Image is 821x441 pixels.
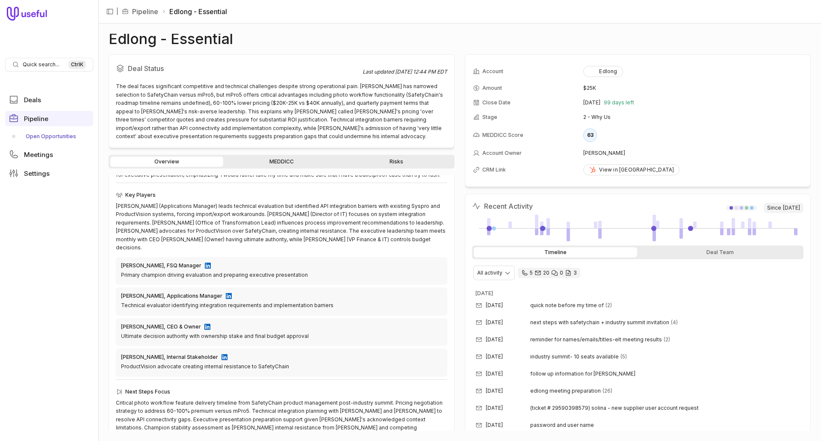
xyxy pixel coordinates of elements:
[5,130,93,143] a: Open Opportunities
[530,405,699,411] span: (ticket # 29590398579) solina - new supplier user account request
[583,110,803,124] td: 2 - Why Us
[583,164,679,175] a: View in [GEOGRAPHIC_DATA]
[605,302,612,309] span: 2 emails in thread
[472,201,533,211] h2: Recent Activity
[116,387,447,397] div: Next Steps Focus
[482,99,511,106] span: Close Date
[530,319,669,326] span: next steps with safetychain + industry summit invitation
[121,323,201,330] div: [PERSON_NAME], CEO & Owner
[482,85,502,92] span: Amount
[68,60,86,69] kbd: Ctrl K
[221,354,227,360] img: LinkedIn
[23,61,59,68] span: Quick search...
[5,147,93,162] a: Meetings
[116,82,447,141] div: The deal faces significant competitive and technical challenges despite strong operational pain. ...
[530,302,604,309] span: quick note before my time of
[475,290,493,296] time: [DATE]
[116,399,447,441] div: Critical photo workflow feature delivery timeline from SafetyChain product management post-indust...
[121,262,201,269] div: [PERSON_NAME], FSQ Manager
[103,5,116,18] button: Collapse sidebar
[764,203,803,213] span: Since
[783,204,800,211] time: [DATE]
[604,99,634,106] span: 99 days left
[639,247,802,257] div: Deal Team
[482,166,506,173] span: CRM Link
[583,146,803,160] td: [PERSON_NAME]
[474,247,637,257] div: Timeline
[518,268,580,278] div: 5 calls and 20 email threads
[363,68,447,75] div: Last updated
[583,128,597,142] div: 63
[121,301,442,310] div: Technical evaluator identifying integration requirements and implementation barriers
[116,6,118,17] span: |
[530,370,635,377] span: follow up information for [PERSON_NAME]
[116,190,447,200] div: Key Players
[395,68,447,75] time: [DATE] 12:44 PM EDT
[583,81,803,95] td: $25K
[589,166,674,173] div: View in [GEOGRAPHIC_DATA]
[620,353,627,360] span: 5 emails in thread
[24,115,48,122] span: Pipeline
[5,166,93,181] a: Settings
[109,34,233,44] h1: Edlong - Essential
[24,97,41,103] span: Deals
[664,336,670,343] span: 2 emails in thread
[486,422,503,429] time: [DATE]
[589,68,617,75] div: Edlong
[205,263,211,269] img: LinkedIn
[486,370,503,377] time: [DATE]
[530,388,601,394] span: edlong meeting preparation
[530,336,662,343] span: reminder for names/emails/titles-elt meeting results
[226,293,232,299] img: LinkedIn
[225,157,338,167] a: MEDDICC
[486,405,503,411] time: [DATE]
[486,353,503,360] time: [DATE]
[530,422,594,429] span: password and user name
[24,170,50,177] span: Settings
[5,130,93,143] div: Pipeline submenu
[486,302,503,309] time: [DATE]
[530,353,619,360] span: industry summit- 10 seats available
[482,114,497,121] span: Stage
[486,388,503,394] time: [DATE]
[121,271,442,279] div: Primary champion driving evaluation and preparing executive presentation
[116,62,363,75] h2: Deal Status
[121,332,442,340] div: Ultimate decision authority with ownership stake and final budget approval
[583,66,623,77] button: Edlong
[671,319,678,326] span: 4 emails in thread
[583,99,600,106] time: [DATE]
[5,111,93,126] a: Pipeline
[132,6,158,17] a: Pipeline
[110,157,223,167] a: Overview
[121,362,442,371] div: ProductVision advocate creating internal resistance to SafetyChain
[24,151,53,158] span: Meetings
[340,157,453,167] a: Risks
[204,324,210,330] img: LinkedIn
[482,132,523,139] span: MEDDICC Score
[486,319,503,326] time: [DATE]
[121,293,222,299] div: [PERSON_NAME], Applications Manager
[482,68,503,75] span: Account
[482,150,522,157] span: Account Owner
[162,6,227,17] li: Edlong - Essential
[121,354,218,361] div: [PERSON_NAME], Internal Stakeholder
[5,92,93,107] a: Deals
[486,336,503,343] time: [DATE]
[602,388,612,394] span: 26 emails in thread
[116,202,447,252] div: [PERSON_NAME] (Applications Manager) leads technical evaluation but identified API integration ba...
